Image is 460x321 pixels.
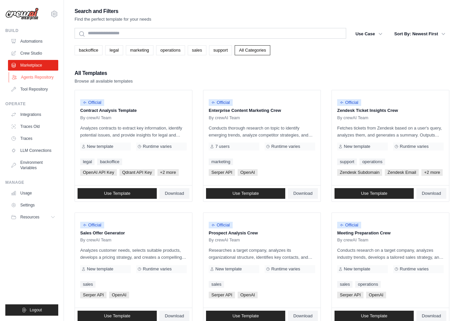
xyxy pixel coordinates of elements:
button: Use Case [351,28,386,40]
span: Official [209,99,233,106]
p: Researches a target company, analyzes its organizational structure, identifies key contacts, and ... [209,247,315,261]
p: Conducts thorough research on topic to identify emerging trends, analyze competitor strategies, a... [209,125,315,139]
a: Use Template [206,188,285,199]
span: Official [337,99,361,106]
span: New template [215,266,242,272]
span: Download [293,313,313,319]
a: sales [188,45,206,55]
a: sales [337,281,352,288]
a: Download [159,188,189,199]
a: legal [105,45,123,55]
span: By crewAI Team [337,115,368,121]
a: Crew Studio [8,48,58,59]
a: Download [416,188,446,199]
a: legal [80,159,95,165]
a: support [209,45,232,55]
span: By crewAI Team [80,237,112,243]
span: Qdrant API Key [119,169,155,176]
span: Download [293,191,313,196]
span: New template [87,144,113,149]
a: support [337,159,357,165]
span: Use Template [104,313,130,319]
a: Traces [8,133,58,144]
a: marketing [126,45,153,55]
span: OpenAI [366,292,386,298]
a: operations [156,45,185,55]
span: By crewAI Team [209,115,240,121]
p: Find the perfect template for your needs [75,16,151,23]
span: Use Template [232,313,259,319]
button: Logout [5,304,58,316]
a: Settings [8,200,58,210]
span: New template [344,144,370,149]
span: Runtime varies [271,144,300,149]
span: By crewAI Team [337,237,368,243]
span: Serper API [337,292,363,298]
span: Use Template [104,191,130,196]
span: OpenAI [109,292,129,298]
a: Automations [8,36,58,47]
a: Usage [8,188,58,198]
a: sales [209,281,224,288]
a: All Categories [235,45,270,55]
a: operations [359,159,385,165]
span: Runtime varies [400,144,429,149]
a: backoffice [97,159,122,165]
span: OpenAI [238,292,258,298]
span: Runtime varies [271,266,300,272]
span: New template [344,266,370,272]
a: operations [355,281,381,288]
img: Logo [5,8,39,20]
p: Fetches tickets from Zendesk based on a user's query, analyzes them, and generates a summary. Out... [337,125,444,139]
a: marketing [209,159,233,165]
span: OpenAI API Key [80,169,117,176]
span: Serper API [80,292,107,298]
span: Download [165,313,184,319]
span: Official [80,99,104,106]
span: Logout [30,307,42,313]
span: Resources [20,214,39,220]
span: +2 more [421,169,443,176]
p: Sales Offer Generator [80,230,187,236]
a: Environment Variables [8,157,58,173]
span: OpenAI [238,169,258,176]
p: Zendesk Ticket Insights Crew [337,107,444,114]
p: Contract Analysis Template [80,107,187,114]
a: Traces Old [8,121,58,132]
p: Prospect Analysis Crew [209,230,315,236]
a: Download [288,188,318,199]
button: Resources [8,212,58,222]
a: Use Template [78,188,157,199]
span: Zendesk Email [385,169,419,176]
span: Runtime varies [143,266,172,272]
span: Runtime varies [400,266,429,272]
span: New template [87,266,113,272]
span: Use Template [361,191,387,196]
p: Browse all available templates [75,78,133,85]
span: Use Template [232,191,259,196]
span: Serper API [209,292,235,298]
h2: Search and Filters [75,7,151,16]
span: By crewAI Team [80,115,112,121]
span: Official [80,222,104,228]
a: Tool Repository [8,84,58,95]
span: Official [337,222,361,228]
a: Marketplace [8,60,58,71]
span: Runtime varies [143,144,172,149]
a: backoffice [75,45,103,55]
span: By crewAI Team [209,237,240,243]
p: Analyzes customer needs, selects suitable products, develops a pricing strategy, and creates a co... [80,247,187,261]
span: Official [209,222,233,228]
a: sales [80,281,96,288]
div: Build [5,28,58,33]
span: 7 users [215,144,230,149]
div: Manage [5,180,58,185]
span: Download [422,313,441,319]
span: Serper API [209,169,235,176]
button: Sort By: Newest First [390,28,449,40]
a: LLM Connections [8,145,58,156]
h2: All Templates [75,69,133,78]
span: Use Template [361,313,387,319]
a: Integrations [8,109,58,120]
p: Analyzes contracts to extract key information, identify potential issues, and provide insights fo... [80,125,187,139]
